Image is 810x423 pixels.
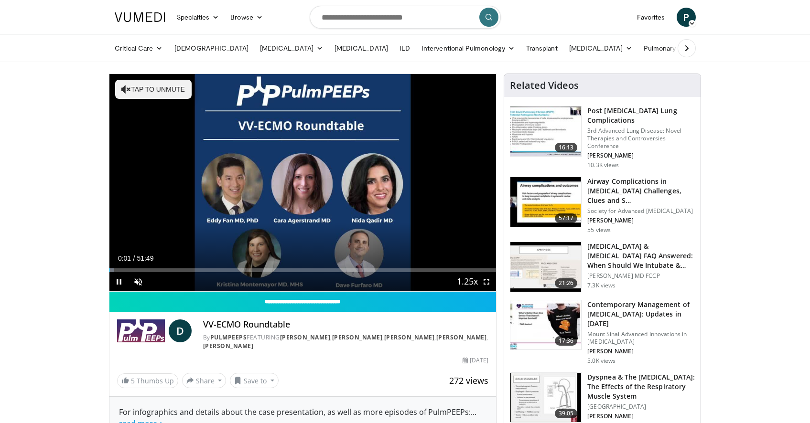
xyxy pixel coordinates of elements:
p: [PERSON_NAME] [587,152,695,159]
a: D [169,319,192,342]
button: Tap to unmute [115,80,192,99]
input: Search topics, interventions [310,6,501,29]
a: [PERSON_NAME] [280,333,331,341]
span: 272 views [449,375,488,386]
span: 16:13 [555,143,578,152]
a: [MEDICAL_DATA] [254,39,329,58]
button: Share [182,373,227,388]
p: [PERSON_NAME] [587,217,695,224]
img: VuMedi Logo [115,12,165,22]
span: / [133,254,135,262]
p: Society for Advanced [MEDICAL_DATA] [587,207,695,215]
span: 0:01 [118,254,131,262]
a: [PERSON_NAME] [332,333,383,341]
p: [PERSON_NAME] MD FCCP [587,272,695,280]
a: [PERSON_NAME] [436,333,487,341]
p: 7.3K views [587,282,616,289]
h3: Dyspnea & The [MEDICAL_DATA]: The Effects of the Respiratory Muscle System [587,372,695,401]
a: 5 Thumbs Up [117,373,178,388]
button: Save to [230,373,279,388]
p: [GEOGRAPHIC_DATA] [587,403,695,411]
div: Progress Bar [109,268,497,272]
video-js: Video Player [109,74,497,292]
h4: Related Videos [510,80,579,91]
a: ILD [394,39,416,58]
p: 10.3K views [587,161,619,169]
a: Transplant [520,39,563,58]
h4: VV-ECMO Roundtable [203,319,489,330]
a: PulmPEEPs [210,333,247,341]
a: 57:17 Airway Complications in [MEDICAL_DATA] Challenges, Clues and S… Society for Advanced [MEDIC... [510,177,695,234]
div: By FEATURING , , , , [203,333,489,350]
a: [PERSON_NAME] [384,333,435,341]
a: [MEDICAL_DATA] [563,39,638,58]
h3: Airway Complications in [MEDICAL_DATA] Challenges, Clues and S… [587,177,695,205]
a: Specialties [171,8,225,27]
h3: [MEDICAL_DATA] & [MEDICAL_DATA] FAQ Answered: When Should We Intubate & How Do We Adj… [587,242,695,270]
a: P [677,8,696,27]
span: 21:26 [555,278,578,288]
span: 57:17 [555,213,578,223]
img: 01e7c6f6-1739-4525-b7e5-680f7245a7f5.150x105_q85_crop-smart_upscale.jpg [510,177,581,227]
p: [PERSON_NAME] [587,412,695,420]
a: [DEMOGRAPHIC_DATA] [169,39,254,58]
button: Pause [109,272,129,291]
img: PulmPEEPs [117,319,165,342]
img: 667297da-f7fe-4586-84bf-5aeb1aa9adcb.150x105_q85_crop-smart_upscale.jpg [510,106,581,156]
img: df55f059-d842-45fe-860a-7f3e0b094e1d.150x105_q85_crop-smart_upscale.jpg [510,300,581,350]
p: 3rd Advanced Lung Disease: Novel Therapies and Controversies Conference [587,127,695,150]
a: Favorites [631,8,671,27]
p: [PERSON_NAME] [587,348,695,355]
a: Interventional Pulmonology [416,39,520,58]
h3: Post [MEDICAL_DATA] Lung Complications [587,106,695,125]
img: 0f7493d4-2bdb-4f17-83da-bd9accc2ebef.150x105_q85_crop-smart_upscale.jpg [510,242,581,292]
a: Critical Care [109,39,169,58]
a: [PERSON_NAME] [203,342,254,350]
span: 51:49 [137,254,153,262]
span: 39:05 [555,409,578,418]
a: Pulmonary Infection [638,39,721,58]
h3: Contemporary Management of [MEDICAL_DATA]: Updates in [DATE] [587,300,695,328]
p: Mount Sinai Advanced Innovations in [MEDICAL_DATA] [587,330,695,346]
button: Fullscreen [477,272,496,291]
a: 16:13 Post [MEDICAL_DATA] Lung Complications 3rd Advanced Lung Disease: Novel Therapies and Contr... [510,106,695,169]
div: [DATE] [463,356,488,365]
span: 17:36 [555,336,578,346]
a: 17:36 Contemporary Management of [MEDICAL_DATA]: Updates in [DATE] Mount Sinai Advanced Innovatio... [510,300,695,365]
a: Browse [225,8,269,27]
img: dac1df02-c4b5-4f70-8da0-e755575f8037.150x105_q85_crop-smart_upscale.jpg [510,373,581,423]
p: 5.0K views [587,357,616,365]
span: 5 [131,376,135,385]
a: 21:26 [MEDICAL_DATA] & [MEDICAL_DATA] FAQ Answered: When Should We Intubate & How Do We Adj… [PER... [510,242,695,292]
button: Unmute [129,272,148,291]
button: Playback Rate [458,272,477,291]
p: 55 views [587,226,611,234]
a: [MEDICAL_DATA] [329,39,394,58]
